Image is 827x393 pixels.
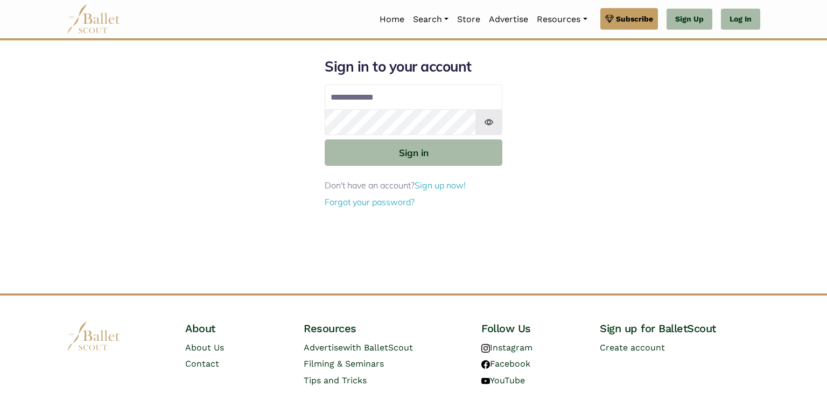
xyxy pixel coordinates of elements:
[304,359,384,369] a: Filming & Seminars
[481,344,490,353] img: instagram logo
[185,359,219,369] a: Contact
[185,342,224,353] a: About Us
[721,9,760,30] a: Log In
[481,375,525,385] a: YouTube
[485,8,532,31] a: Advertise
[304,342,413,353] a: Advertisewith BalletScout
[304,375,367,385] a: Tips and Tricks
[532,8,591,31] a: Resources
[600,342,665,353] a: Create account
[481,377,490,385] img: youtube logo
[325,196,415,207] a: Forgot your password?
[325,58,502,76] h1: Sign in to your account
[185,321,286,335] h4: About
[600,321,760,335] h4: Sign up for BalletScout
[453,8,485,31] a: Store
[325,139,502,166] button: Sign in
[304,321,464,335] h4: Resources
[605,13,614,25] img: gem.svg
[481,342,532,353] a: Instagram
[600,8,658,30] a: Subscribe
[481,360,490,369] img: facebook logo
[67,321,121,351] img: logo
[415,180,466,191] a: Sign up now!
[667,9,712,30] a: Sign Up
[343,342,413,353] span: with BalletScout
[616,13,653,25] span: Subscribe
[481,359,530,369] a: Facebook
[481,321,583,335] h4: Follow Us
[325,179,502,193] p: Don't have an account?
[409,8,453,31] a: Search
[375,8,409,31] a: Home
